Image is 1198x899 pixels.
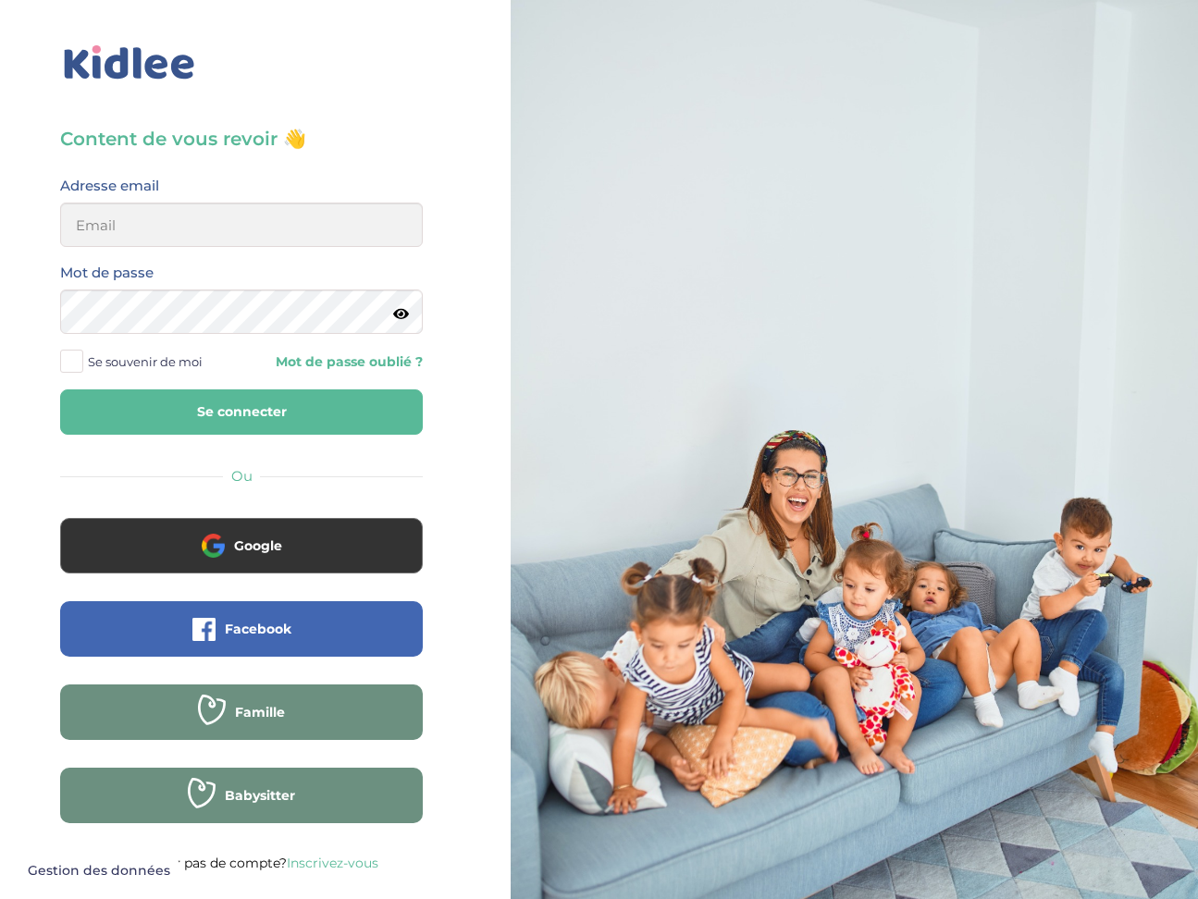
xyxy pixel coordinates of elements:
img: facebook.png [192,618,216,641]
label: Adresse email [60,174,159,198]
label: Mot de passe [60,261,154,285]
img: google.png [202,534,225,557]
button: Babysitter [60,768,423,823]
span: Se souvenir de moi [88,350,203,374]
span: Google [234,536,282,555]
button: Famille [60,684,423,740]
span: Facebook [225,620,291,638]
a: Google [60,549,423,567]
span: Gestion des données [28,863,170,880]
a: Famille [60,716,423,733]
img: logo_kidlee_bleu [60,42,199,84]
span: Babysitter [225,786,295,805]
button: Google [60,518,423,573]
a: Babysitter [60,799,423,817]
p: Vous n’avez pas de compte? [60,851,423,875]
span: Ou [231,467,253,485]
input: Email [60,203,423,247]
a: Facebook [60,633,423,650]
h3: Content de vous revoir 👋 [60,126,423,152]
button: Gestion des données [17,852,181,891]
button: Se connecter [60,389,423,435]
a: Inscrivez-vous [287,855,378,871]
span: Famille [235,703,285,721]
button: Facebook [60,601,423,657]
a: Mot de passe oublié ? [255,353,423,371]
